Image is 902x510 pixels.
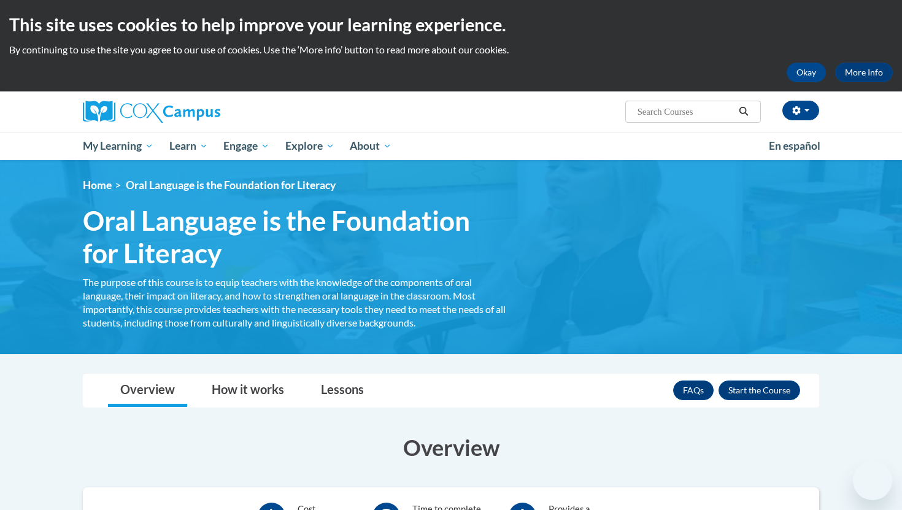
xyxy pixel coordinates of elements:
[277,132,342,160] a: Explore
[734,104,753,119] button: Search
[835,63,893,82] a: More Info
[350,139,391,153] span: About
[83,179,112,191] a: Home
[83,101,316,123] a: Cox Campus
[342,132,400,160] a: About
[161,132,216,160] a: Learn
[64,132,838,160] div: Main menu
[83,204,506,269] span: Oral Language is the Foundation for Literacy
[285,139,334,153] span: Explore
[636,104,734,119] input: Search Courses
[853,461,892,500] iframe: Button to launch messaging window
[782,101,819,120] button: Account Settings
[83,101,220,123] img: Cox Campus
[199,374,296,407] a: How it works
[223,139,269,153] span: Engage
[215,132,277,160] a: Engage
[169,139,208,153] span: Learn
[83,432,819,463] h3: Overview
[83,139,153,153] span: My Learning
[787,63,826,82] button: Okay
[769,139,820,152] span: En español
[108,374,187,407] a: Overview
[83,276,506,330] div: The purpose of this course is to equip teachers with the knowledge of the components of oral lang...
[673,381,714,400] a: FAQs
[719,381,800,400] button: Enroll
[9,43,893,56] p: By continuing to use the site you agree to our use of cookies. Use the ‘More info’ button to read...
[126,179,336,191] span: Oral Language is the Foundation for Literacy
[9,12,893,37] h2: This site uses cookies to help improve your learning experience.
[75,132,161,160] a: My Learning
[761,133,828,159] a: En español
[309,374,376,407] a: Lessons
